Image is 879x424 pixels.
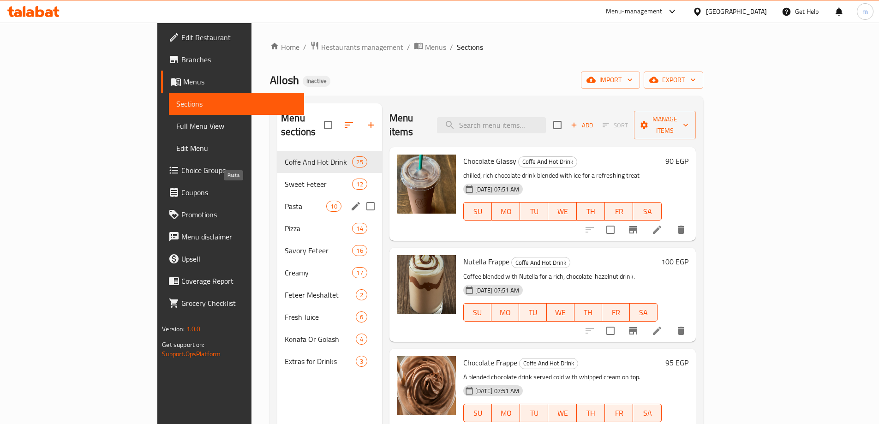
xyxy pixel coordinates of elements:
[353,158,366,167] span: 25
[310,41,403,53] a: Restaurants management
[389,111,426,139] h2: Menu items
[665,356,688,369] h6: 95 EGP
[577,404,605,422] button: TH
[492,404,520,422] button: MO
[353,269,366,277] span: 17
[285,311,355,322] div: Fresh Juice
[578,306,598,319] span: TH
[186,323,201,335] span: 1.0.0
[277,306,382,328] div: Fresh Juice6
[520,202,548,221] button: TU
[472,286,523,295] span: [DATE] 07:51 AM
[580,406,601,420] span: TH
[285,356,355,367] span: Extras for Drinks
[414,41,446,53] a: Menus
[181,275,297,287] span: Coverage Report
[303,76,330,87] div: Inactive
[633,404,661,422] button: SA
[181,209,297,220] span: Promotions
[162,323,185,335] span: Version:
[641,113,688,137] span: Manage items
[637,205,658,218] span: SA
[270,41,703,53] nav: breadcrumb
[397,356,456,415] img: Chocolate Frappe
[285,179,352,190] div: Sweet Feteer
[169,115,304,137] a: Full Menu View
[496,406,516,420] span: MO
[353,224,366,233] span: 14
[356,356,367,367] div: items
[552,406,573,420] span: WE
[548,404,576,422] button: WE
[552,205,573,218] span: WE
[321,42,403,53] span: Restaurants management
[518,156,577,167] div: Coffe And Hot Drink
[706,6,767,17] div: [GEOGRAPHIC_DATA]
[601,220,620,239] span: Select to update
[318,115,338,135] span: Select all sections
[637,406,658,420] span: SA
[161,270,304,292] a: Coverage Report
[652,224,663,235] a: Edit menu item
[277,350,382,372] div: Extras for Drinks3
[425,42,446,53] span: Menus
[670,320,692,342] button: delete
[567,118,597,132] button: Add
[176,98,297,109] span: Sections
[277,195,382,217] div: Pasta10edit
[651,74,696,86] span: export
[548,202,576,221] button: WE
[161,48,304,71] a: Branches
[601,321,620,340] span: Select to update
[574,303,602,322] button: TH
[285,267,352,278] span: Creamy
[161,292,304,314] a: Grocery Checklist
[356,311,367,322] div: items
[285,289,355,300] span: Feteer Meshaltet
[277,147,382,376] nav: Menu sections
[181,54,297,65] span: Branches
[161,71,304,93] a: Menus
[463,404,492,422] button: SU
[356,289,367,300] div: items
[285,156,352,167] div: Coffe And Hot Drink
[492,202,520,221] button: MO
[285,334,355,345] span: Konafa Or Golash
[548,115,567,135] span: Select section
[463,356,517,370] span: Chocolate Frappe
[524,406,544,420] span: TU
[609,205,629,218] span: FR
[495,306,515,319] span: MO
[356,291,367,299] span: 2
[277,328,382,350] div: Konafa Or Golash4
[303,42,306,53] li: /
[605,404,633,422] button: FR
[397,155,456,214] img: Chocolate Glassy
[356,313,367,322] span: 6
[606,6,663,17] div: Menu-management
[352,223,367,234] div: items
[360,114,382,136] button: Add section
[524,205,544,218] span: TU
[463,303,491,322] button: SU
[602,303,630,322] button: FR
[277,284,382,306] div: Feteer Meshaltet2
[162,339,204,351] span: Get support on:
[523,306,543,319] span: TU
[609,406,629,420] span: FR
[467,205,488,218] span: SU
[277,239,382,262] div: Savory Feteer16
[285,223,352,234] span: Pizza
[285,245,352,256] span: Savory Feteer
[605,202,633,221] button: FR
[577,202,605,221] button: TH
[356,334,367,345] div: items
[181,253,297,264] span: Upsell
[161,181,304,203] a: Coupons
[519,156,577,167] span: Coffe And Hot Drink
[520,358,578,369] span: Coffe And Hot Drink
[457,42,483,53] span: Sections
[353,180,366,189] span: 12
